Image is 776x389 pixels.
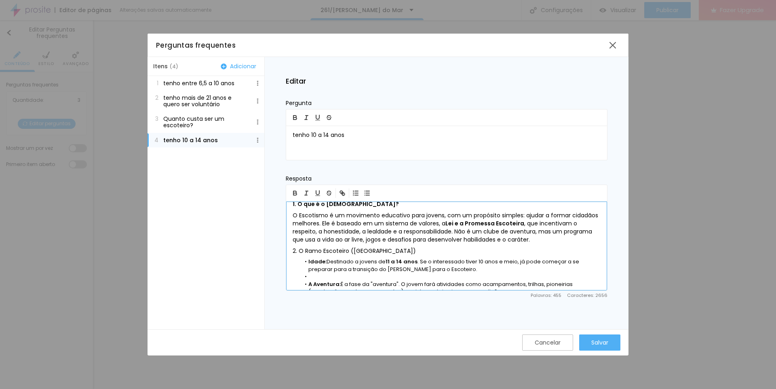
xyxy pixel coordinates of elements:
b: Lei e a Promessa Escoteira [445,219,524,227]
h2: Editar [286,78,607,85]
button: Cancelar [522,334,573,351]
p: O Escotismo é um movimento educativo para jovens, com um propósito simples: ajudar a formar cidad... [293,212,601,244]
span: ( 4 ) [169,63,178,70]
p: Pergunta [286,100,607,106]
span: 4 [153,137,158,143]
p: 2. O Ramo Escoteiro ([GEOGRAPHIC_DATA]) [293,247,601,255]
span: 3 [153,116,158,122]
span: Caracteres : 2656 [567,293,607,298]
img: Icone [255,99,260,104]
button: 3Quanto custa ser um escoteiro? [148,111,264,132]
div: Cancelar [535,339,561,346]
p: tenho 10 a 14 anos [293,131,601,139]
span: Palavras : 455 [531,293,561,298]
p: Quanto custa ser um escoteiro? [163,116,247,128]
b: 11 a 14 anos [386,258,418,265]
span: 1 [153,80,158,86]
span: 2 [153,95,158,101]
b: A Aventura: [308,280,341,288]
div: Perguntas frequentes [156,40,605,50]
button: Adicionar [218,63,259,70]
p: Resposta [286,176,607,181]
img: Icone [221,63,227,69]
button: 2tenho mais de 21 anos e quero ser voluntário [148,90,264,111]
li: É a fase da "aventura". O jovem fará atividades como acampamentos, trilhas, pioneirias (construçã... [301,281,601,296]
li: Destinado a jovens de . Se o interessado tiver 10 anos e meio, já pode começar a se preparar para... [301,258,601,273]
div: Salvar [591,339,608,346]
img: Icone [255,81,260,86]
p: tenho mais de 21 anos e quero ser voluntário [163,95,247,107]
button: 4tenho 10 a 14 anos [148,133,264,147]
img: Icone [255,120,260,125]
span: Itens [153,63,178,69]
button: 1tenho entre 6,5 a 10 anos [148,76,264,90]
button: Salvar [579,334,620,351]
img: Icone [255,137,260,143]
b: 1. O que é o [DEMOGRAPHIC_DATA]? [293,200,399,208]
p: tenho entre 6,5 a 10 anos [163,80,234,86]
p: tenho 10 a 14 anos [163,137,218,143]
b: Idade: [308,258,327,265]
